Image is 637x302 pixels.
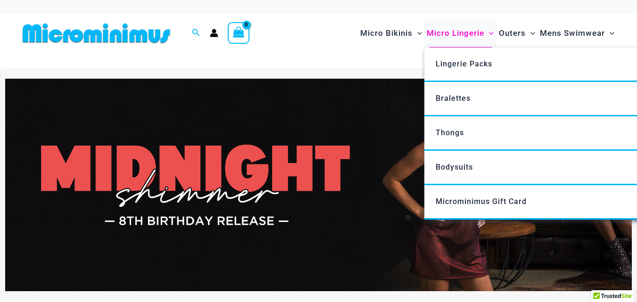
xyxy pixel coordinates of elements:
a: Micro BikinisMenu ToggleMenu Toggle [358,19,424,48]
span: Lingerie Packs [436,59,492,68]
span: Mens Swimwear [540,21,605,45]
span: Outers [499,21,526,45]
span: Microminimus Gift Card [436,197,527,206]
nav: Site Navigation [356,17,618,49]
a: View Shopping Cart, empty [228,22,249,44]
span: Menu Toggle [484,21,494,45]
a: Micro LingerieMenu ToggleMenu Toggle [424,19,496,48]
span: Menu Toggle [605,21,614,45]
a: OutersMenu ToggleMenu Toggle [496,19,538,48]
span: Micro Lingerie [427,21,484,45]
span: Thongs [436,128,464,137]
span: Micro Bikinis [360,21,413,45]
img: Midnight Shimmer Red Dress [5,79,632,292]
span: Menu Toggle [413,21,422,45]
span: Bralettes [436,94,471,103]
a: Search icon link [192,27,200,39]
span: Menu Toggle [526,21,535,45]
a: Account icon link [210,29,218,37]
a: Mens SwimwearMenu ToggleMenu Toggle [538,19,617,48]
span: Bodysuits [436,163,473,171]
img: MM SHOP LOGO FLAT [19,23,174,44]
